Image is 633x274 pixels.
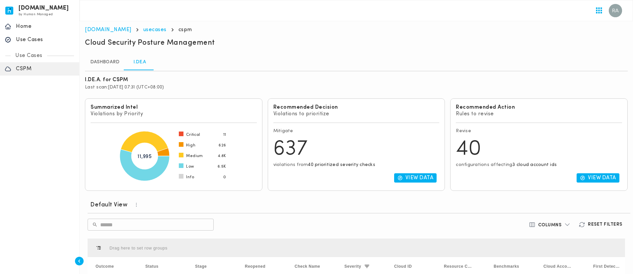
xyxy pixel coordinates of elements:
[308,162,375,167] span: 40 prioritized severity checks
[85,77,128,83] h6: I.DE.A. for CSPM
[186,143,195,148] span: High
[525,219,575,231] button: Columns
[16,66,75,72] p: CSPM
[512,162,557,167] span: 3 cloud account ids
[19,6,69,11] h6: [DOMAIN_NAME]
[456,104,622,111] h6: Recommended Action
[223,175,226,180] span: 0
[218,153,226,159] span: 4.8K
[109,246,168,250] div: Row Groups
[5,7,13,15] img: invicta.io
[16,23,75,30] p: Home
[85,38,215,48] h5: Cloud Security Posture Management
[186,175,194,180] span: Info
[109,246,168,250] span: Drag here to set row groups
[85,54,125,70] a: Dashboard
[593,264,621,269] span: First Detected
[108,85,164,90] span: [DATE] 07:31 (UTC+08:00)
[85,27,131,32] a: [DOMAIN_NAME]
[91,111,257,117] p: Violations by Priority
[138,154,152,159] tspan: 11,995
[456,111,622,117] p: Rules to revise
[405,175,434,181] p: View Data
[85,27,628,33] nav: breadcrumb
[344,264,361,269] span: Severity
[186,164,194,169] span: Low
[543,264,571,269] span: Cloud Account Name
[394,173,437,183] button: View Data
[494,264,519,269] span: Benchmarks
[178,27,192,33] p: cspm
[273,104,440,111] h6: Recommended Decision
[606,1,625,20] button: User
[456,128,622,134] p: Revise
[186,132,200,137] span: Critical
[218,164,226,169] span: 6.5K
[273,162,440,168] p: violations from
[11,52,47,59] p: Use Cases
[588,175,616,181] p: View Data
[444,264,472,269] span: Resource Criticality
[125,54,155,70] a: I.DE.A
[575,219,628,231] button: Reset Filters
[538,222,562,228] h6: Columns
[394,264,412,269] span: Cloud ID
[19,13,53,16] span: by Human Managed
[456,162,622,168] p: configurations affecting
[186,153,203,159] span: Medium
[273,139,308,160] span: 637
[588,222,622,228] h6: Reset Filters
[85,84,628,90] p: Last scan:
[91,104,257,111] h6: Summarized Intel
[219,143,226,148] span: 626
[90,201,127,209] h6: Default View
[223,132,226,137] span: 11
[16,36,75,43] p: Use Cases
[609,4,622,17] img: Raymond Angeles
[145,264,159,269] span: Status
[456,139,481,160] span: 40
[273,128,440,134] p: Mitigate
[273,111,440,117] p: Violations to prioritize
[195,264,207,269] span: Stage
[245,264,265,269] span: Reopened
[143,27,167,32] a: usecases
[577,173,619,183] button: View Data
[96,264,114,269] span: Outcome
[295,264,320,269] span: Check Name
